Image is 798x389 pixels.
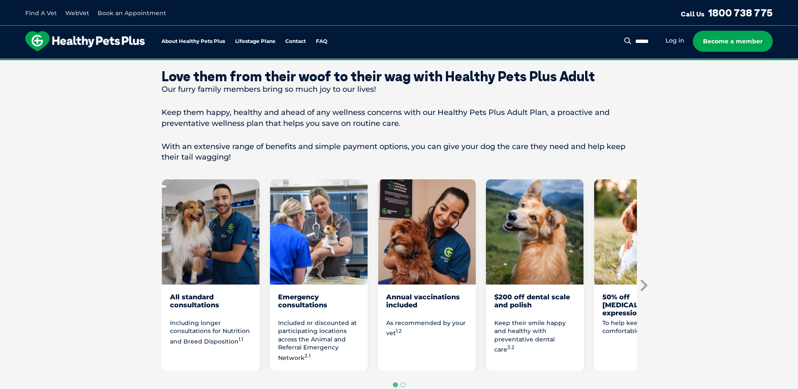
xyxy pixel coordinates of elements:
[393,382,398,387] button: Go to page 1
[270,179,368,370] li: 2 of 8
[486,179,584,370] li: 4 of 8
[681,6,773,19] a: Call Us1800 738 775
[386,319,467,338] p: As recommended by your vet
[494,319,575,354] p: Keep their smile happy and healthy with preventative dental care
[278,319,359,362] p: Included or discounted at participating locations across the Animal and Referral Emergency Network
[242,59,556,67] span: Proactive, preventative wellness program designed to keep your pet healthier and happier for longer
[162,179,260,370] li: 1 of 8
[25,9,57,17] a: Find A Vet
[162,39,225,44] a: About Healthy Pets Plus
[507,344,514,350] sup: 3.2
[378,179,476,370] li: 3 of 8
[162,381,637,389] ul: Select a slide to show
[665,37,684,45] a: Log in
[386,293,467,317] div: Annual vaccinations included
[637,279,650,292] button: Next slide
[602,293,684,317] div: 50% off [MEDICAL_DATA] expression
[594,179,692,370] li: 5 of 8
[162,141,637,163] p: With an extensive range of benefits and simple payment options, you can give your dog the care th...
[494,293,575,317] div: $200 off dental scale and polish
[162,68,637,84] div: Love them from their woof to their wag with Healthy Pets Plus Adult
[162,84,637,95] p: Our furry family members bring so much joy to our lives!
[400,382,406,387] button: Go to page 2
[396,328,402,334] sup: 1.2
[98,9,166,17] a: Book an Appointment
[235,39,275,44] a: Lifestage Plans
[25,31,145,51] img: hpp-logo
[239,336,243,342] sup: 1.1
[623,37,633,45] button: Search
[278,293,359,317] div: Emergency consultations
[162,107,637,128] p: Keep them happy, healthy and ahead of any wellness concerns with our Healthy Pets Plus Adult Plan...
[602,319,684,336] p: To help keep your dog comfortable
[681,10,705,18] span: Call Us
[316,39,327,44] a: FAQ
[693,31,773,52] a: Become a member
[305,353,310,359] sup: 2.1
[170,293,251,317] div: All standard consultations
[170,319,251,346] p: Including longer consultations for Nutrition and Breed Disposition
[65,9,89,17] a: WebVet
[285,39,306,44] a: Contact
